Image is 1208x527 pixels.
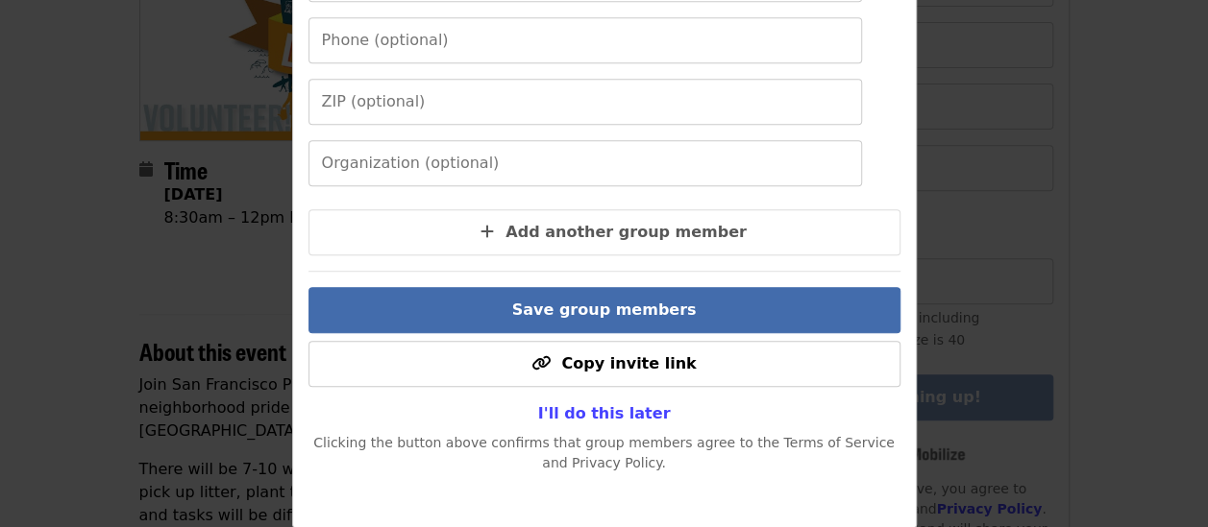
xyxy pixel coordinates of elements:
[523,395,686,433] button: I'll do this later
[538,404,671,422] span: I'll do this later
[481,223,494,241] i: plus icon
[313,435,895,470] span: Clicking the button above confirms that group members agree to the Terms of Service and Privacy P...
[308,79,862,125] input: ZIP (optional)
[308,140,862,186] input: Organization (optional)
[308,287,900,333] button: Save group members
[512,300,697,319] span: Save group members
[530,354,550,372] i: link icon
[308,17,862,63] input: Phone (optional)
[505,223,747,241] span: Add another group member
[561,354,696,372] span: Copy invite link
[308,209,900,255] button: Add another group member
[308,341,900,387] button: Copy invite link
